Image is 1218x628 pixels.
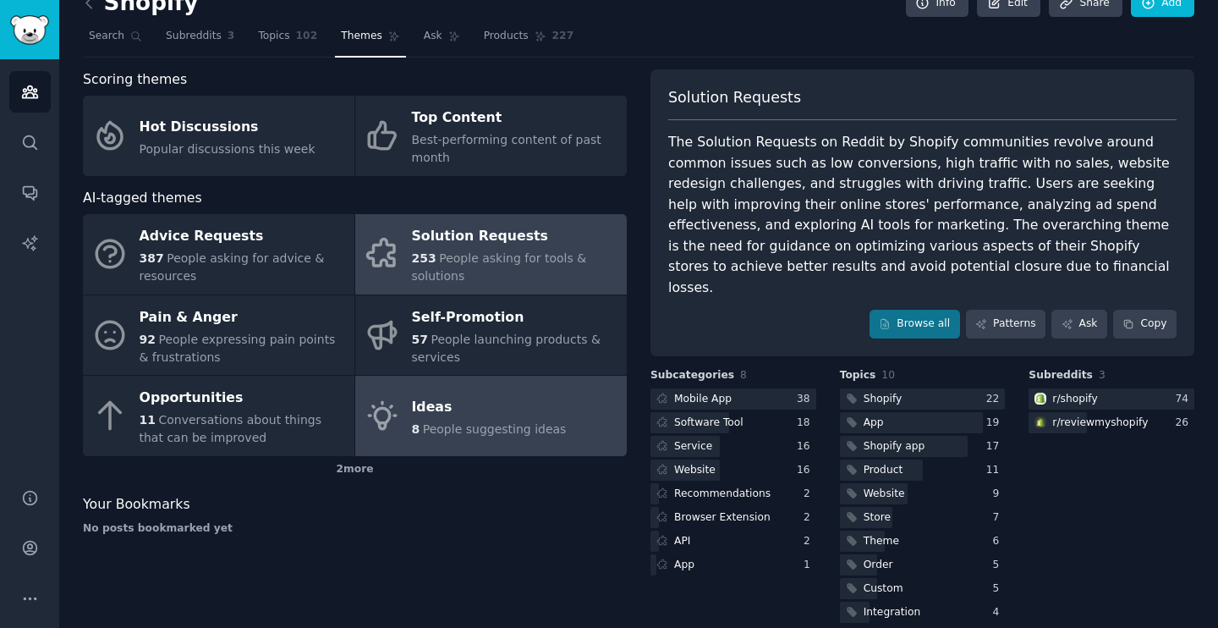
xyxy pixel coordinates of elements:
[10,15,49,45] img: GummySearch logo
[650,531,816,552] a: API2
[840,368,876,383] span: Topics
[1099,369,1106,381] span: 3
[1034,393,1046,405] img: shopify
[740,369,747,381] span: 8
[674,416,743,431] div: Software Tool
[1175,392,1194,407] div: 74
[864,581,903,597] div: Custom
[478,23,579,58] a: Products227
[993,534,1006,549] div: 6
[650,412,816,433] a: Software Tool18
[552,29,574,44] span: 227
[83,69,187,91] span: Scoring themes
[412,422,420,436] span: 8
[412,394,567,421] div: Ideas
[986,463,1006,478] div: 11
[650,436,816,457] a: Service16
[140,223,346,251] div: Advice Requests
[258,29,289,44] span: Topics
[355,376,627,456] a: Ideas8People suggesting ideas
[804,510,816,526] div: 2
[864,392,903,407] div: Shopify
[355,295,627,376] a: Self-Promotion57People launching products & services
[140,142,315,156] span: Popular discussions this week
[840,412,1006,433] a: App19
[870,310,960,339] a: Browse all
[1113,310,1177,339] button: Copy
[986,439,1006,454] div: 17
[864,605,921,620] div: Integration
[864,534,899,549] div: Theme
[840,554,1006,576] a: Order5
[864,510,891,526] div: Store
[424,29,442,44] span: Ask
[140,304,346,331] div: Pain & Anger
[804,487,816,502] div: 2
[140,413,321,444] span: Conversations about things that can be improved
[797,416,816,431] div: 18
[993,558,1006,573] div: 5
[83,494,190,515] span: Your Bookmarks
[674,392,732,407] div: Mobile App
[674,510,771,526] div: Browser Extension
[83,521,627,537] div: No posts bookmarked yet
[140,333,336,364] span: People expressing pain points & frustrations
[355,96,627,176] a: Top ContentBest-performing content of past month
[674,463,716,478] div: Website
[840,436,1006,457] a: Shopify app17
[412,223,618,251] div: Solution Requests
[668,132,1177,298] div: The Solution Requests on Reddit by Shopify communities revolve around common issues such as low c...
[650,507,816,528] a: Browser Extension2
[83,295,354,376] a: Pain & Anger92People expressing pain points & frustrations
[252,23,323,58] a: Topics102
[840,460,1006,481] a: Product11
[840,578,1006,599] a: Custom5
[986,416,1006,431] div: 19
[412,333,428,346] span: 57
[986,392,1006,407] div: 22
[1029,368,1093,383] span: Subreddits
[83,188,202,209] span: AI-tagged themes
[804,534,816,549] div: 2
[797,463,816,478] div: 16
[1034,416,1046,428] img: reviewmyshopify
[1029,388,1194,410] a: shopifyr/shopify74
[412,251,436,265] span: 253
[650,368,734,383] span: Subcategories
[83,214,354,295] a: Advice Requests387People asking for advice & resources
[840,483,1006,504] a: Website9
[668,87,801,108] span: Solution Requests
[423,422,567,436] span: People suggesting ideas
[864,558,893,573] div: Order
[881,369,895,381] span: 10
[1175,416,1194,431] div: 26
[83,96,354,176] a: Hot DiscussionsPopular discussions this week
[650,483,816,504] a: Recommendations2
[412,105,618,132] div: Top Content
[650,460,816,481] a: Website16
[864,463,903,478] div: Product
[412,333,601,364] span: People launching products & services
[166,29,222,44] span: Subreddits
[335,23,406,58] a: Themes
[89,29,124,44] span: Search
[83,376,354,456] a: Opportunities11Conversations about things that can be improved
[140,385,346,412] div: Opportunities
[993,581,1006,597] div: 5
[650,388,816,410] a: Mobile App38
[993,487,1006,502] div: 9
[797,392,816,407] div: 38
[296,29,318,44] span: 102
[674,439,712,454] div: Service
[674,558,694,573] div: App
[140,333,156,346] span: 92
[1051,310,1107,339] a: Ask
[412,251,587,283] span: People asking for tools & solutions
[674,534,690,549] div: API
[840,507,1006,528] a: Store7
[674,487,771,502] div: Recommendations
[160,23,240,58] a: Subreddits3
[840,602,1006,623] a: Integration4
[412,133,601,164] span: Best-performing content of past month
[83,456,627,483] div: 2 more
